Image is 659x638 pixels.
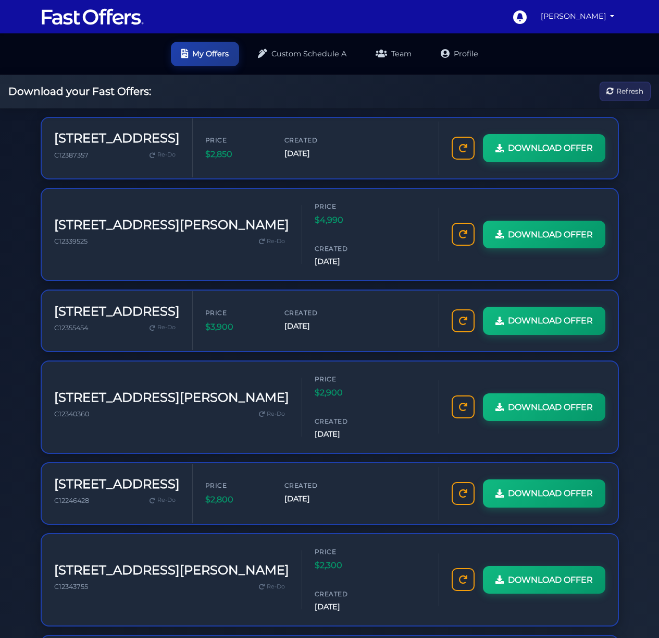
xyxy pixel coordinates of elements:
[54,304,180,319] h3: [STREET_ADDRESS]
[284,135,347,145] span: Created
[54,151,89,159] span: C12387357
[267,410,285,419] span: Re-Do
[247,42,357,66] a: Custom Schedule A
[315,386,377,400] span: $2,900
[616,86,643,97] span: Refresh
[508,141,593,155] span: DOWNLOAD OFFER
[483,479,605,508] a: DOWNLOAD OFFER
[157,323,176,332] span: Re-Do
[157,496,176,505] span: Re-Do
[315,416,377,426] span: Created
[315,601,377,613] span: [DATE]
[315,428,377,440] span: [DATE]
[54,390,289,405] h3: [STREET_ADDRESS][PERSON_NAME]
[315,559,377,572] span: $2,300
[430,42,489,66] a: Profile
[315,244,377,254] span: Created
[508,227,593,241] span: DOWNLOAD OFFER
[205,480,268,490] span: Price
[255,235,289,248] a: Re-Do
[284,308,347,318] span: Created
[255,580,289,594] a: Re-Do
[267,582,285,592] span: Re-Do
[315,256,377,268] span: [DATE]
[145,493,180,507] a: Re-Do
[54,324,88,332] span: C12355454
[171,42,239,66] a: My Offers
[284,320,347,332] span: [DATE]
[284,480,347,490] span: Created
[284,148,347,160] span: [DATE]
[315,589,377,599] span: Created
[483,566,605,594] a: DOWNLOAD OFFER
[365,42,422,66] a: Team
[205,308,268,318] span: Price
[483,220,605,248] a: DOWNLOAD OFFER
[54,218,289,233] h3: [STREET_ADDRESS][PERSON_NAME]
[315,213,377,227] span: $4,990
[508,573,593,587] span: DOWNLOAD OFFER
[205,320,268,334] span: $3,900
[508,314,593,328] span: DOWNLOAD OFFER
[508,487,593,500] span: DOWNLOAD OFFER
[537,6,619,27] a: [PERSON_NAME]
[315,374,377,384] span: Price
[54,131,180,146] h3: [STREET_ADDRESS]
[205,148,268,161] span: $2,850
[54,237,88,245] span: C12339525
[8,85,151,98] h2: Download your Fast Offers:
[483,393,605,421] a: DOWNLOAD OFFER
[315,201,377,211] span: Price
[205,135,268,145] span: Price
[145,148,180,162] a: Re-Do
[315,547,377,557] span: Price
[145,321,180,334] a: Re-Do
[54,583,88,591] span: C12343755
[600,82,651,101] button: Refresh
[508,400,593,414] span: DOWNLOAD OFFER
[54,476,180,491] h3: [STREET_ADDRESS]
[54,497,89,504] span: C12246428
[54,563,289,578] h3: [STREET_ADDRESS][PERSON_NAME]
[54,410,89,418] span: C12340360
[483,134,605,162] a: DOWNLOAD OFFER
[157,150,176,160] span: Re-Do
[483,307,605,335] a: DOWNLOAD OFFER
[255,407,289,421] a: Re-Do
[205,493,268,507] span: $2,800
[284,493,347,505] span: [DATE]
[267,237,285,246] span: Re-Do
